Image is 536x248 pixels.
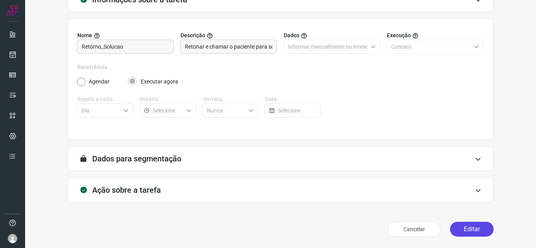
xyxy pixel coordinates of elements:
input: Selecione o tipo de envio [288,40,367,53]
input: Selecione [207,104,245,117]
label: Executar agora [141,78,178,86]
label: Repetir a cada: [77,95,133,103]
span: Dados [284,31,299,40]
input: Forneça uma breve descrição da sua tarefa. [185,40,272,53]
img: avatar-user-boy.jpg [8,234,17,243]
label: Horário: [140,95,196,103]
input: Selecione [82,104,120,117]
input: Digite o nome para a sua tarefa. [82,40,169,53]
label: Termina: [202,95,259,103]
button: Editar [450,222,494,237]
img: Logo [7,5,18,16]
label: Recorrência [77,63,484,71]
span: Descrição [180,31,205,40]
span: Nome [77,31,92,40]
label: Agendar [89,78,109,86]
input: Selecione o tipo de envio [391,40,470,53]
input: Selecione [153,104,182,117]
button: Cancelar [388,221,441,237]
span: Execução [387,31,411,40]
h3: Ação sobre a tarefa [92,185,161,195]
h3: Dados para segmentação [92,154,181,163]
label: Data: [265,95,321,103]
input: Selecione [278,104,316,117]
